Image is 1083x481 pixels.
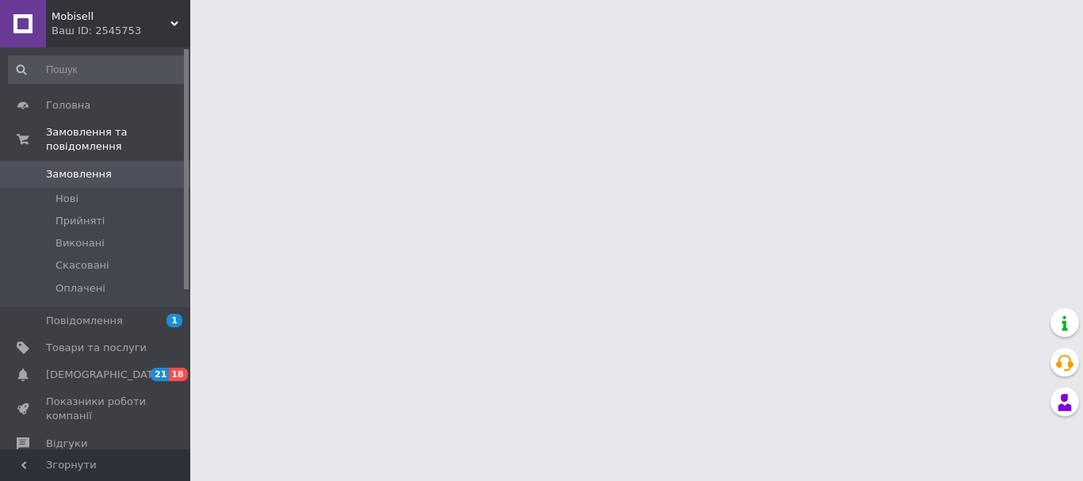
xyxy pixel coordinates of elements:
span: Виконані [55,236,105,250]
span: Скасовані [55,258,109,273]
span: 18 [169,368,187,381]
input: Пошук [8,55,187,84]
span: Оплачені [55,281,105,296]
div: Ваш ID: 2545753 [52,24,190,38]
span: Показники роботи компанії [46,395,147,423]
span: Повідомлення [46,314,123,328]
span: Відгуки [46,437,87,451]
span: Товари та послуги [46,341,147,355]
span: 1 [166,314,182,327]
span: Замовлення та повідомлення [46,125,190,154]
span: [DEMOGRAPHIC_DATA] [46,368,163,382]
span: Mobisell [52,10,170,24]
span: Нові [55,192,78,206]
span: Прийняті [55,214,105,228]
span: Замовлення [46,167,112,181]
span: Головна [46,98,90,113]
span: 21 [151,368,169,381]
